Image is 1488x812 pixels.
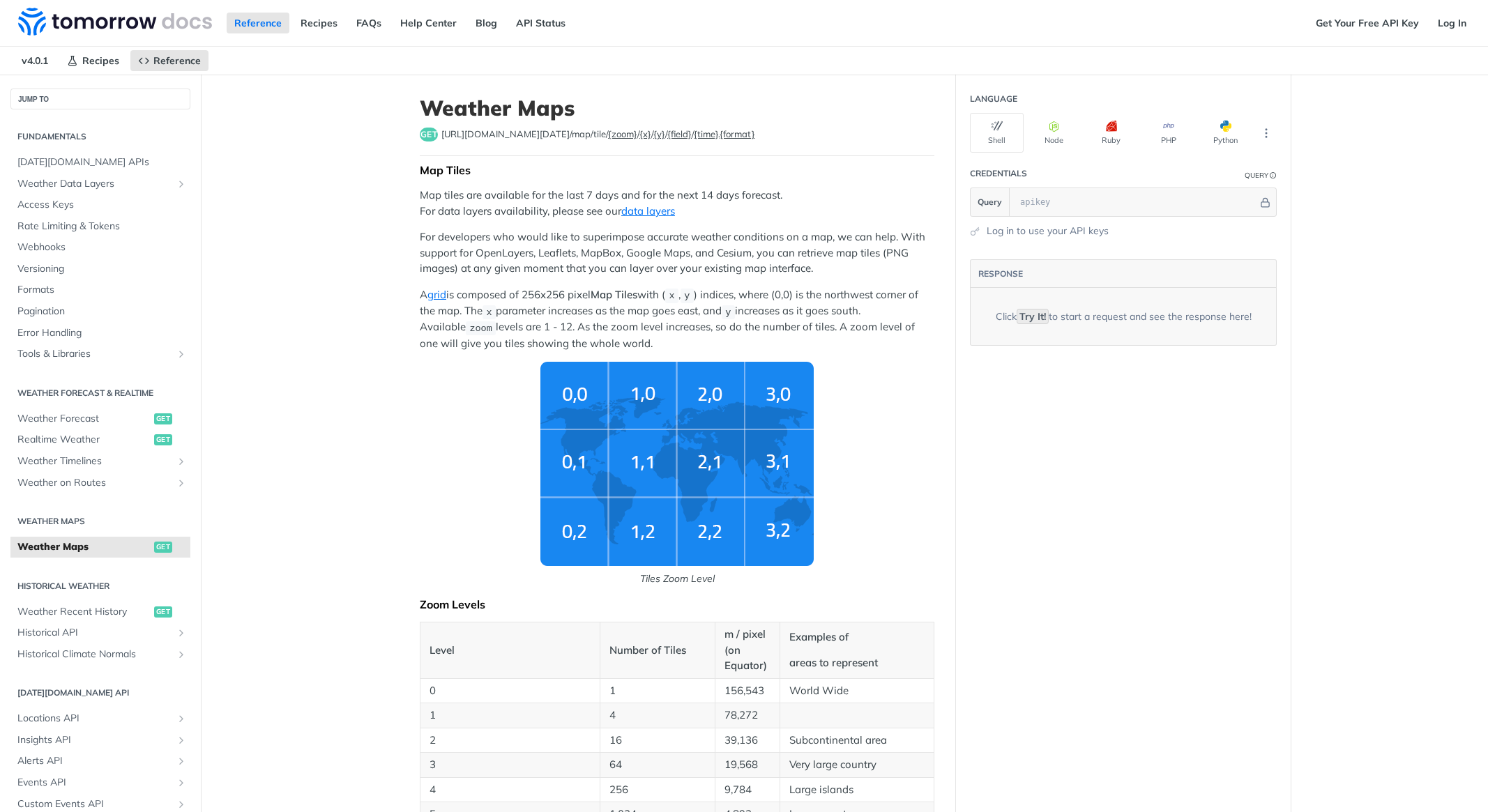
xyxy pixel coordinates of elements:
span: v4.0.1 [14,50,56,71]
code: zoom [466,321,496,335]
a: Pagination [10,301,190,322]
span: https://api.tomorrow.io/v4/map/tile/{zoom}/{x}/{y}/{field}/{time}.{format} [441,128,755,141]
h1: Weather Maps [420,95,934,121]
a: Weather Data LayersShow subpages for Weather Data Layers [10,174,190,194]
a: Rate Limiting & Tokens [10,216,190,237]
button: Show subpages for Events API [176,777,187,788]
p: 156,543 [724,683,770,699]
img: Tomorrow.io Weather API Docs [18,8,212,36]
code: x [483,305,496,319]
button: Python [1199,113,1252,153]
span: Versioning [17,262,187,276]
img: weather-grid-map.png [540,362,814,566]
a: Recipes [59,50,127,71]
button: Ruby [1084,113,1138,153]
div: QueryInformation [1245,170,1277,181]
p: areas to represent [789,655,925,671]
span: Formats [17,283,187,297]
span: Reference [153,54,201,67]
button: Show subpages for Weather on Routes [176,477,187,489]
button: Show subpages for Weather Timelines [176,456,187,467]
span: Recipes [82,54,119,67]
button: Show subpages for Historical API [176,627,187,638]
h2: Weather Maps [10,515,190,528]
span: Rate Limiting & Tokens [17,220,187,233]
a: Weather on RoutesShow subpages for Weather on Routes [10,473,190,493]
span: Tools & Libraries [17,347,172,361]
p: Examples of [789,629,925,645]
span: Query [978,196,1002,208]
a: API Status [508,13,573,33]
label: {format} [720,128,755,139]
h2: [DATE][DOMAIN_NAME] API [10,687,190,699]
button: Show subpages for Historical Climate Normals [176,649,187,660]
p: 4 [609,707,706,723]
a: Reference [227,13,289,33]
a: FAQs [349,13,389,33]
a: Formats [10,279,190,300]
span: Insights API [17,733,172,747]
a: Reference [130,50,208,71]
a: Webhooks [10,237,190,258]
span: Error Handling [17,326,187,340]
a: Tools & LibrariesShow subpages for Tools & Libraries [10,344,190,365]
a: grid [427,288,446,301]
a: Get Your Free API Key [1308,13,1427,33]
div: Credentials [970,167,1027,180]
p: 1 [430,707,591,723]
label: {y} [653,128,665,139]
a: [DATE][DOMAIN_NAME] APIs [10,152,190,173]
a: Weather TimelinesShow subpages for Weather Timelines [10,451,190,472]
div: Query [1245,170,1268,181]
span: Weather Timelines [17,454,172,468]
button: Query [971,188,1010,216]
a: data layers [621,204,675,217]
a: Historical Climate NormalsShow subpages for Historical Climate Normals [10,644,190,665]
p: A is composed of 256x256 pixel with ( , ) indices, where (0,0) is the northwest corner of the map... [420,287,934,351]
label: {field} [667,128,692,139]
p: Number of Tiles [609,643,706,659]
svg: More ellipsis [1260,127,1273,139]
a: Insights APIShow subpages for Insights API [10,730,190,751]
a: Versioning [10,259,190,279]
p: m / pixel (on Equator) [724,627,770,674]
span: Realtime Weather [17,433,151,447]
h2: Weather Forecast & realtime [10,387,190,399]
div: Map Tiles [420,163,934,177]
button: Hide [1258,195,1273,209]
h2: Historical Weather [10,580,190,592]
a: Weather Recent Historyget [10,602,190,622]
span: get [154,434,172,445]
p: 256 [609,782,706,798]
span: get [154,542,172,553]
a: Access Keys [10,194,190,215]
a: Realtime Weatherget [10,429,190,450]
span: Weather Maps [17,540,151,554]
p: For developers who would like to superimpose accurate weather conditions on a map, we can help. W... [420,229,934,277]
span: Historical Climate Normals [17,648,172,661]
code: y [722,305,735,319]
span: Historical API [17,626,172,640]
button: PHP [1141,113,1195,153]
button: Show subpages for Custom Events API [176,799,187,810]
p: 78,272 [724,707,770,723]
button: Show subpages for Locations API [176,713,187,724]
div: Zoom Levels [420,597,934,611]
p: 4 [430,782,591,798]
p: Large islands [789,782,925,798]
button: Node [1027,113,1081,153]
span: get [154,606,172,618]
span: Weather Data Layers [17,177,172,191]
p: 39,136 [724,733,770,749]
p: Very large country [789,757,925,773]
code: Try It! [1017,309,1049,324]
span: Webhooks [17,240,187,254]
input: apikey [1013,188,1258,216]
a: Error Handling [10,323,190,344]
a: Help Center [393,13,464,33]
p: 3 [430,757,591,773]
p: 9,784 [724,782,770,798]
a: Historical APIShow subpages for Historical API [10,622,190,643]
label: {zoom} [608,128,637,139]
button: More Languages [1256,123,1277,144]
